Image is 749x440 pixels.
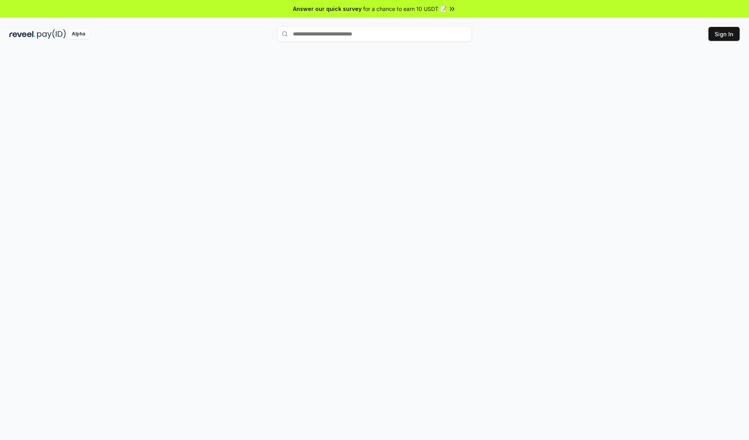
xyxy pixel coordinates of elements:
span: Answer our quick survey [293,5,362,13]
div: Alpha [67,29,89,39]
img: reveel_dark [9,29,35,39]
img: pay_id [37,29,66,39]
span: for a chance to earn 10 USDT 📝 [363,5,447,13]
button: Sign In [708,27,740,41]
